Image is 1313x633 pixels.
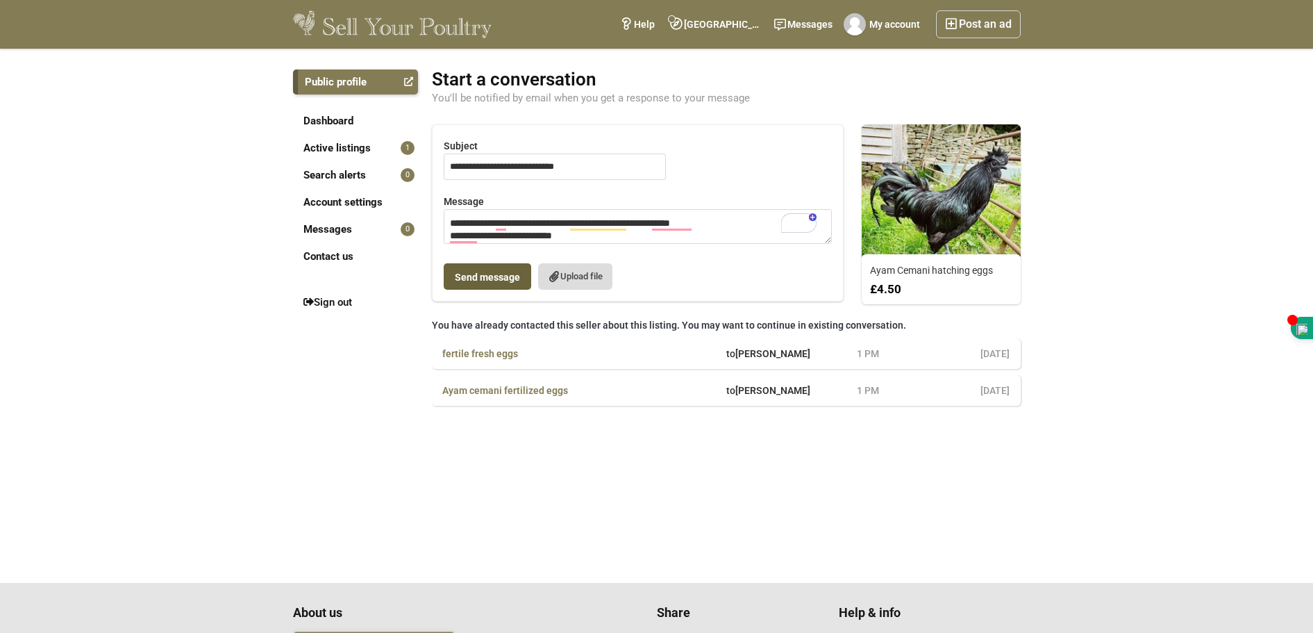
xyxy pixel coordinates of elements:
span: 0 [401,168,415,182]
a: Messages [767,10,840,38]
a: Messages0 [293,217,418,242]
div: You'll be notified by email when you get a response to your message [432,92,1021,104]
a: [GEOGRAPHIC_DATA], [GEOGRAPHIC_DATA] [662,10,767,38]
img: Abungy [844,13,866,35]
h4: Help & info [839,605,1003,620]
div: [DATE] [915,347,1010,360]
div: [DATE] [915,384,1010,397]
a: Ayam cemani fertilized eggs to[PERSON_NAME] 1 PM [DATE] [432,375,1021,406]
div: Ayam cemani fertilized eggs [442,384,726,397]
img: Sell Your Poultry [293,10,492,38]
a: Help [612,10,662,38]
h4: About us [293,605,574,620]
div: to [726,384,821,397]
div: to [726,347,821,360]
label: Message [444,195,833,208]
a: Active listings1 [293,135,418,161]
strong: [PERSON_NAME] [735,348,810,359]
a: Sign out [293,290,418,315]
textarea: To enrich screen reader interactions, please activate Accessibility in Grammarly extension settings [444,209,833,244]
a: Post an ad [936,10,1021,38]
label: Subject [444,140,833,152]
a: Ayam Cemani hatching eggs [870,265,993,276]
button: Send message [444,263,531,290]
a: Account settings [293,190,418,215]
a: Search alerts0 [293,163,418,188]
span: 1 [401,141,415,155]
span: 0 [401,222,415,236]
strong: [PERSON_NAME] [735,385,810,396]
span: Upload file [560,271,603,282]
div: 1 PM [821,384,915,397]
h4: Share [657,605,821,620]
div: 1 PM [821,347,915,360]
div: fertile fresh eggs [442,347,726,360]
a: Dashboard [293,108,418,133]
img: 2935_thumbnail.jpg [862,124,1021,257]
h3: You have already contacted this seller about this listing. You may want to continue in existing c... [432,320,1021,331]
a: My account [840,10,928,38]
div: Start a conversation [432,69,1021,89]
a: Public profile [293,69,418,94]
div: £4.50 [863,282,1019,295]
a: fertile fresh eggs to[PERSON_NAME] 1 PM [DATE] [432,338,1021,369]
a: Contact us [293,244,418,269]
